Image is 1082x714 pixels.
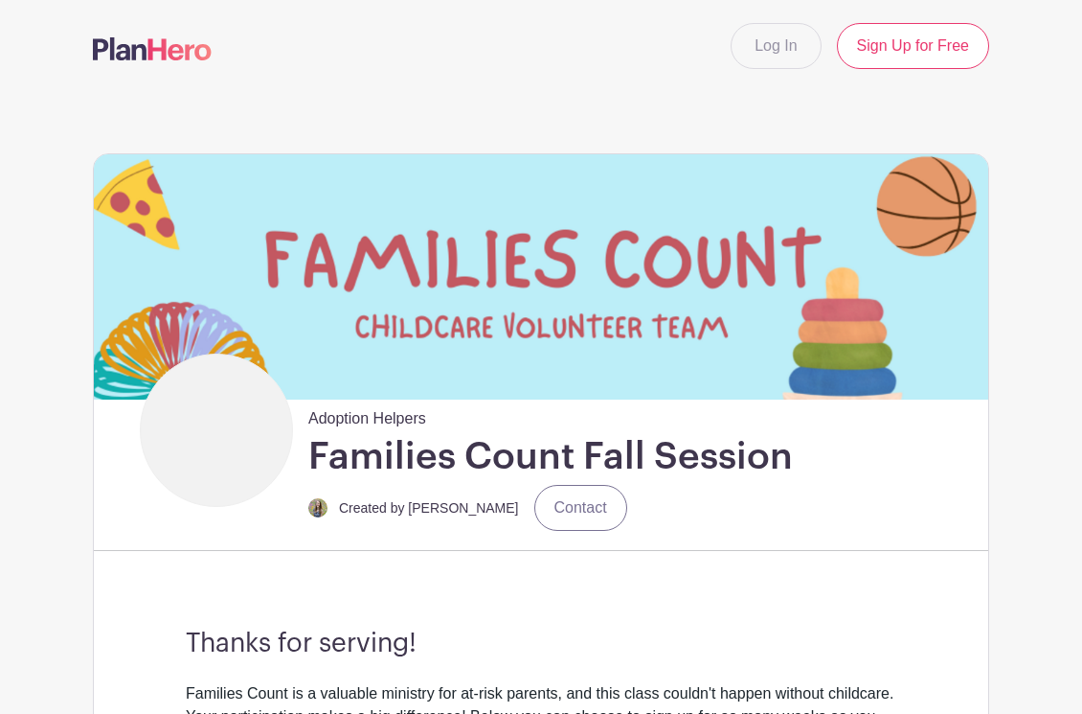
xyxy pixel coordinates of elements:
[731,23,821,69] a: Log In
[186,628,896,659] h3: Thanks for serving!
[94,154,988,400] img: event_banner_8838.png
[308,434,793,481] h1: Families Count Fall Session
[339,500,519,516] small: Created by [PERSON_NAME]
[308,498,327,518] img: IMG_0582.jpg
[93,37,212,60] img: logo-507f7623f17ff9eddc593b1ce0a138ce2505c220e1c5a4e2b4648c50719b7d32.svg
[837,23,989,69] a: Sign Up for Free
[534,485,627,531] a: Contact
[308,400,426,430] span: Adoption Helpers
